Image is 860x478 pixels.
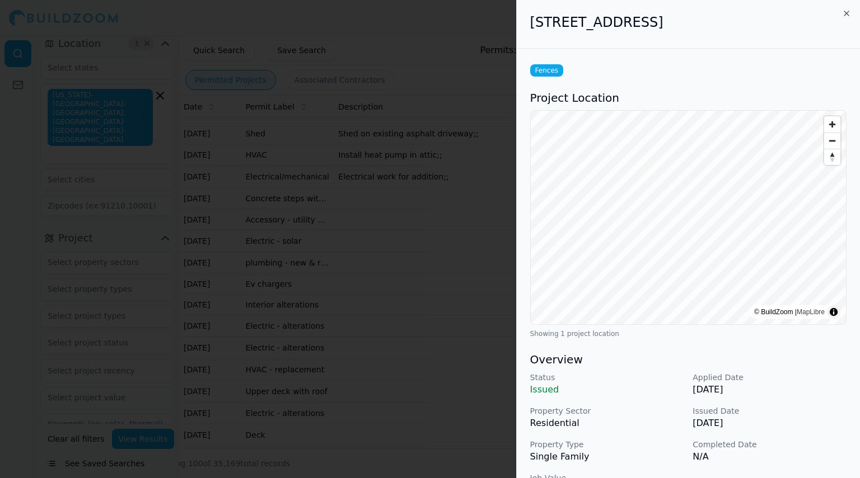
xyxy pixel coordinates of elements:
h3: Overview [530,352,847,367]
p: [DATE] [693,417,847,430]
p: Property Sector [530,405,684,417]
p: Single Family [530,450,684,463]
canvas: Map [531,111,847,325]
h3: Project Location [530,90,847,106]
div: © BuildZoom | [754,306,825,318]
p: [DATE] [693,383,847,396]
p: Applied Date [693,372,847,383]
h2: [STREET_ADDRESS] [530,13,847,31]
p: N/A [693,450,847,463]
p: Residential [530,417,684,430]
summary: Toggle attribution [827,305,840,319]
p: Issued Date [693,405,847,417]
div: Showing 1 project location [530,329,847,338]
p: Issued [530,383,684,396]
button: Zoom in [824,116,840,132]
a: MapLibre [797,308,825,316]
p: Status [530,372,684,383]
button: Zoom out [824,132,840,149]
span: Fences [530,64,563,77]
p: Property Type [530,439,684,450]
p: Completed Date [693,439,847,450]
button: Reset bearing to north [824,149,840,165]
